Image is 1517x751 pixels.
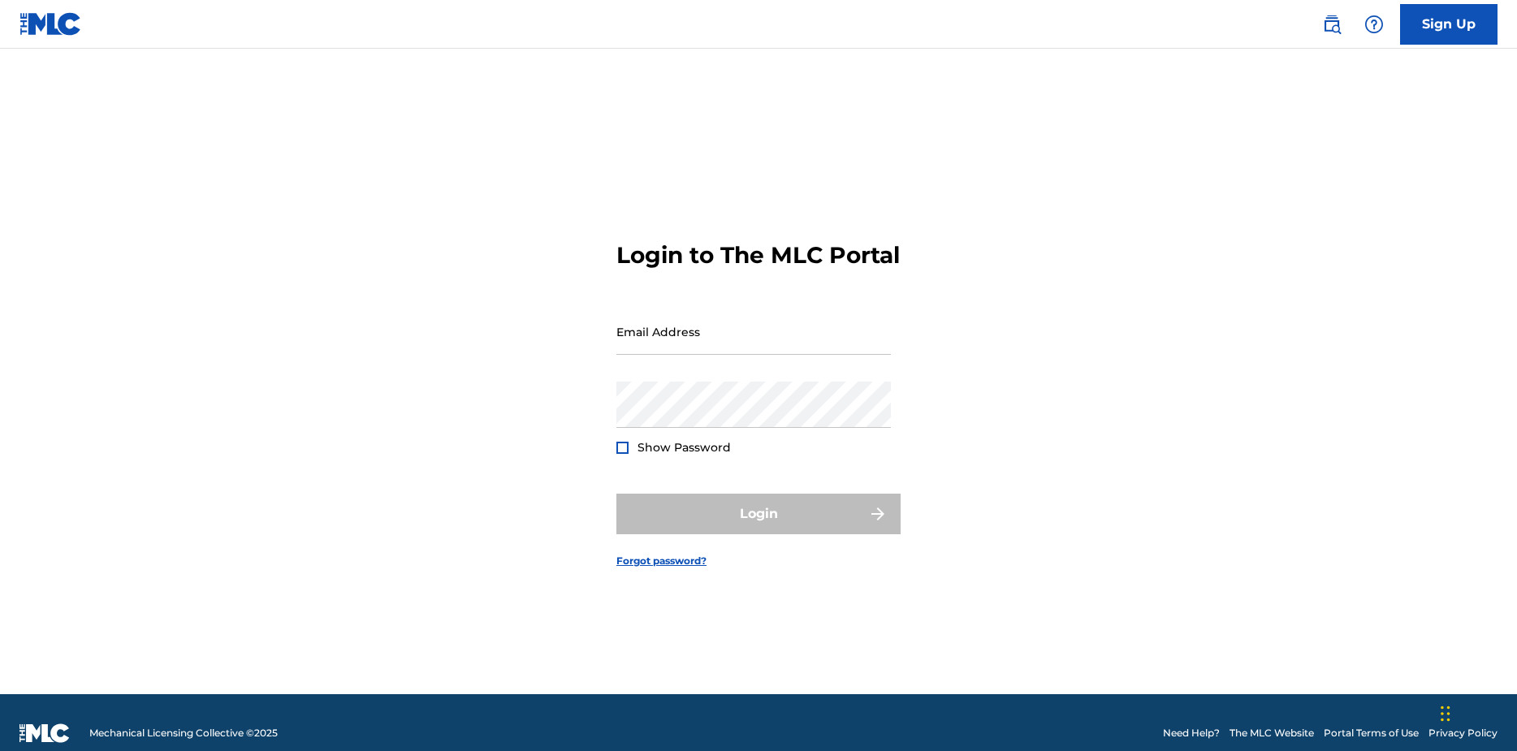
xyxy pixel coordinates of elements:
[19,723,70,743] img: logo
[1441,689,1450,738] div: Drag
[616,241,900,270] h3: Login to The MLC Portal
[637,440,731,455] span: Show Password
[1230,726,1314,740] a: The MLC Website
[89,726,278,740] span: Mechanical Licensing Collective © 2025
[1322,15,1342,34] img: search
[1163,726,1220,740] a: Need Help?
[1436,673,1517,751] iframe: Chat Widget
[1316,8,1348,41] a: Public Search
[1358,8,1390,41] div: Help
[1364,15,1384,34] img: help
[616,554,707,568] a: Forgot password?
[1324,726,1419,740] a: Portal Terms of Use
[1400,4,1498,45] a: Sign Up
[1428,726,1498,740] a: Privacy Policy
[19,12,82,36] img: MLC Logo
